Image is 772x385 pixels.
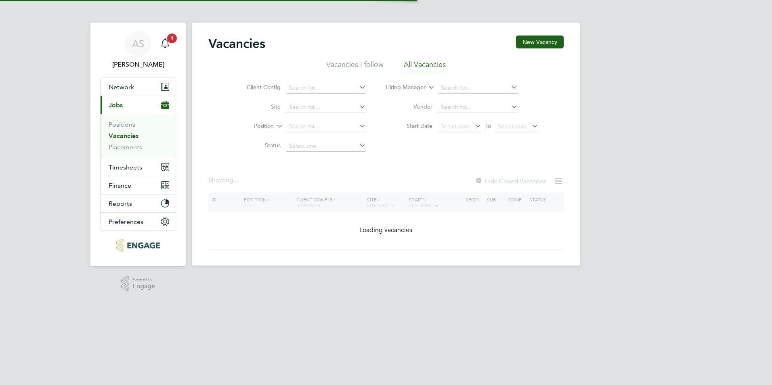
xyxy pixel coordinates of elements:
[483,121,493,131] span: To
[109,182,131,189] span: Finance
[208,36,265,52] h2: Vacancies
[227,122,274,130] label: Position
[234,84,281,91] label: Client Config
[438,82,518,94] input: Search for...
[109,163,142,171] span: Timesheets
[109,132,138,140] a: Vacancies
[101,213,176,230] button: Preferences
[404,60,446,74] li: All Vacancies
[286,140,366,152] input: Select one
[498,123,527,130] span: Select date
[475,177,546,185] label: Hide Closed Vacancies
[326,60,384,74] li: Vacancies I follow
[132,276,155,283] span: Powered by
[516,36,564,48] button: New Vacancy
[101,158,176,176] button: Timesheets
[101,114,176,158] div: Jobs
[116,239,159,252] img: carbonrecruitment-logo-retina.png
[234,103,281,110] label: Site
[286,102,366,113] input: Search for...
[233,176,238,184] span: ...
[157,31,173,56] a: 1
[379,84,426,92] label: Hiring Manager
[109,143,142,151] a: Placements
[109,200,132,207] span: Reports
[100,239,176,252] a: Go to home page
[386,103,432,110] label: Vendor
[101,176,176,194] button: Finance
[438,102,518,113] input: Search for...
[101,96,176,114] button: Jobs
[286,121,366,132] input: Search for...
[208,176,240,184] div: Showing
[101,78,176,96] button: Network
[441,123,470,130] span: Select date
[132,283,155,290] span: Engage
[167,33,177,43] span: 1
[234,142,281,149] label: Status
[109,121,135,128] a: Positions
[109,218,143,226] span: Preferences
[109,83,134,91] span: Network
[121,276,155,291] a: Powered byEngage
[286,82,366,94] input: Search for...
[100,60,176,69] span: Avais Sabir
[109,101,123,109] span: Jobs
[100,31,176,69] a: AS[PERSON_NAME]
[132,38,144,49] span: AS
[101,195,176,212] button: Reports
[90,23,186,266] nav: Main navigation
[386,122,432,130] label: Start Date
